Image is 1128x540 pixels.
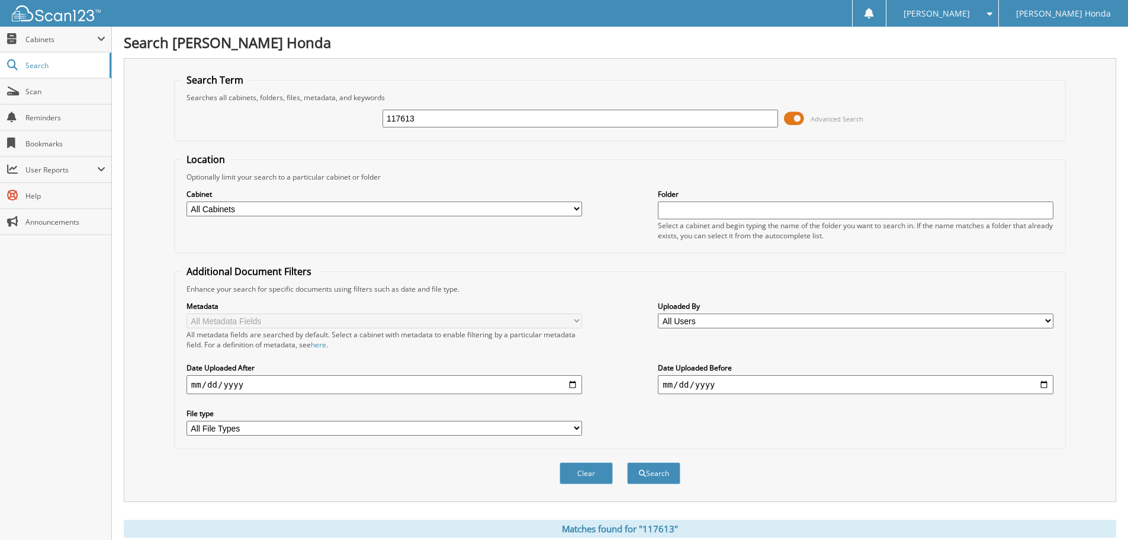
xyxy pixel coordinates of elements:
[811,114,863,123] span: Advanced Search
[658,221,1053,241] div: Select a cabinet and begin typing the name of the folder you want to search in. If the name match...
[25,165,97,175] span: User Reports
[1016,10,1111,17] span: [PERSON_NAME] Honda
[181,92,1059,103] div: Searches all cabinets, folders, files, metadata, and keywords
[658,301,1053,311] label: Uploaded By
[311,340,326,350] a: here
[25,34,97,44] span: Cabinets
[25,139,105,149] span: Bookmarks
[181,74,249,87] legend: Search Term
[181,153,231,166] legend: Location
[12,5,101,21] img: scan123-logo-white.svg
[187,363,582,373] label: Date Uploaded After
[658,363,1053,373] label: Date Uploaded Before
[904,10,970,17] span: [PERSON_NAME]
[181,284,1059,294] div: Enhance your search for specific documents using filters such as date and file type.
[627,462,680,484] button: Search
[187,408,582,418] label: File type
[25,217,105,227] span: Announcements
[181,265,317,278] legend: Additional Document Filters
[25,191,105,201] span: Help
[658,375,1053,394] input: end
[124,520,1116,538] div: Matches found for "117613"
[25,60,104,71] span: Search
[124,33,1116,52] h1: Search [PERSON_NAME] Honda
[25,113,105,123] span: Reminders
[187,330,582,350] div: All metadata fields are searched by default. Select a cabinet with metadata to enable filtering b...
[25,87,105,97] span: Scan
[658,189,1053,199] label: Folder
[560,462,613,484] button: Clear
[187,375,582,394] input: start
[181,172,1059,182] div: Optionally limit your search to a particular cabinet or folder
[187,189,582,199] label: Cabinet
[187,301,582,311] label: Metadata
